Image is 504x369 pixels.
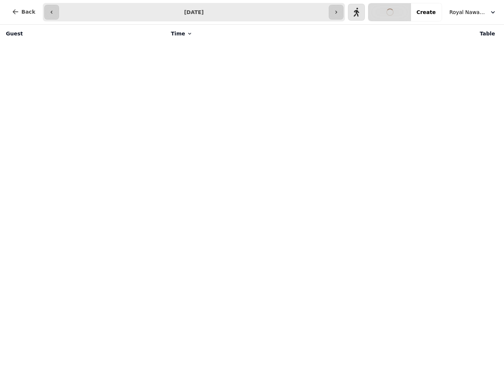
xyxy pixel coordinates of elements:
[411,3,442,21] button: Create
[171,30,185,37] span: Time
[417,10,436,15] span: Create
[171,30,192,37] button: Time
[21,9,35,14] span: Back
[352,25,500,42] th: Table
[6,3,41,21] button: Back
[449,8,486,16] span: Royal Nawaab Pyramid
[445,6,501,19] button: Royal Nawaab Pyramid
